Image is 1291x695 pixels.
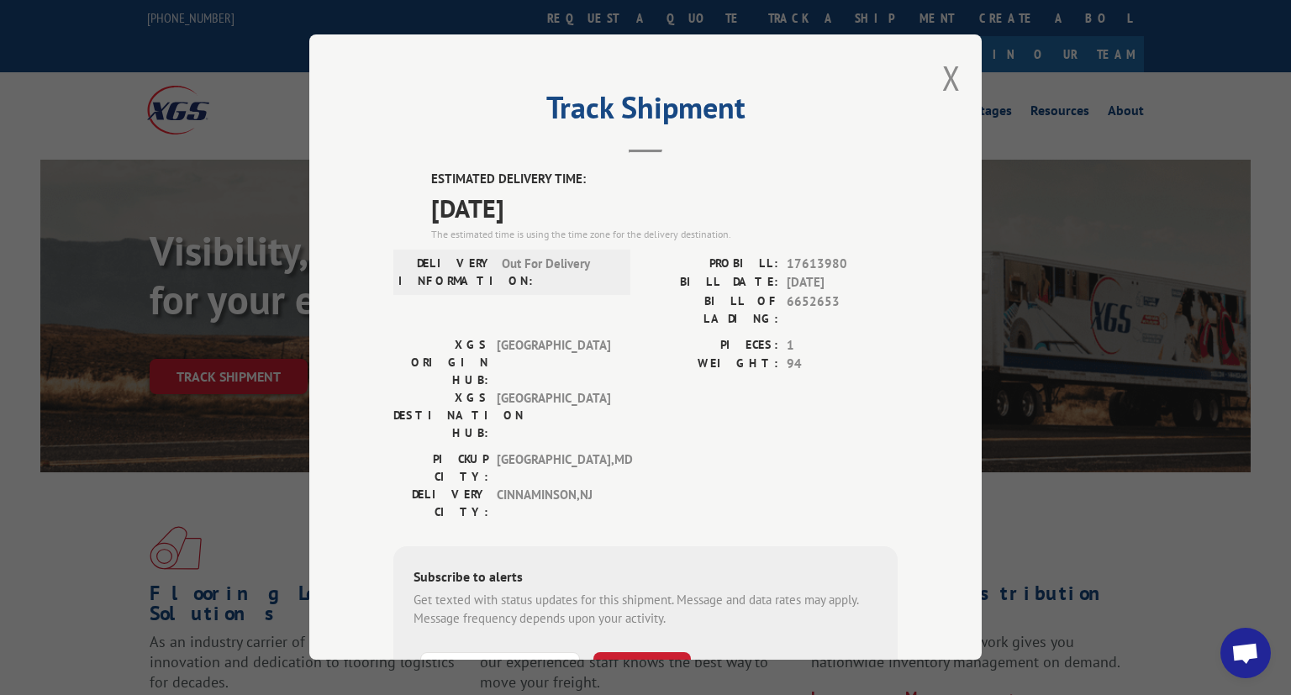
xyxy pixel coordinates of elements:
span: [DATE] [431,189,898,227]
h2: Track Shipment [393,96,898,128]
span: [DATE] [787,273,898,292]
label: XGS DESTINATION HUB: [393,389,488,442]
span: [GEOGRAPHIC_DATA] [497,336,610,389]
div: Open chat [1220,628,1271,678]
span: [GEOGRAPHIC_DATA] [497,389,610,442]
span: 1 [787,336,898,355]
label: BILL DATE: [645,273,778,292]
span: 6652653 [787,292,898,328]
div: Get texted with status updates for this shipment. Message and data rates may apply. Message frequ... [414,591,877,629]
input: Phone Number [420,652,580,687]
div: The estimated time is using the time zone for the delivery destination. [431,227,898,242]
label: BILL OF LADING: [645,292,778,328]
span: 94 [787,355,898,374]
span: CINNAMINSON , NJ [497,486,610,521]
button: SUBSCRIBE [593,652,691,687]
span: Out For Delivery [502,255,615,290]
label: XGS ORIGIN HUB: [393,336,488,389]
label: WEIGHT: [645,355,778,374]
label: PICKUP CITY: [393,450,488,486]
span: [GEOGRAPHIC_DATA] , MD [497,450,610,486]
button: Close modal [942,55,961,100]
div: Subscribe to alerts [414,566,877,591]
span: 17613980 [787,255,898,274]
label: DELIVERY INFORMATION: [398,255,493,290]
label: PROBILL: [645,255,778,274]
label: PIECES: [645,336,778,355]
label: DELIVERY CITY: [393,486,488,521]
label: ESTIMATED DELIVERY TIME: [431,170,898,189]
